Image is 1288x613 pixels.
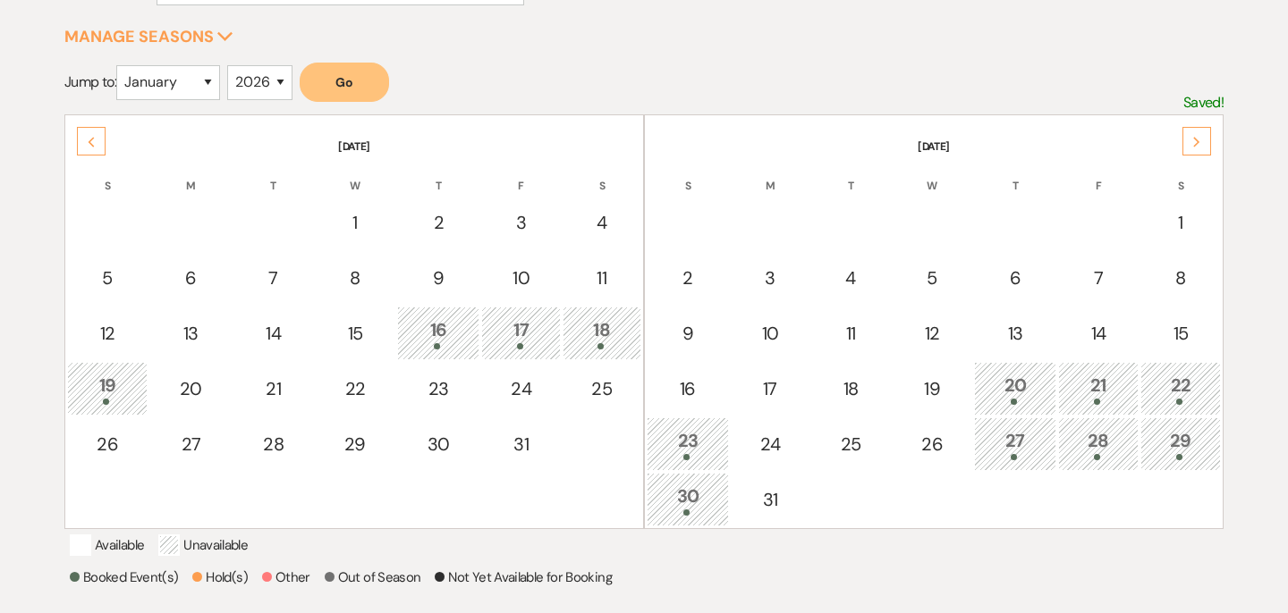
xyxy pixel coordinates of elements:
[234,156,313,194] th: T
[821,265,880,291] div: 4
[821,431,880,458] div: 25
[1150,372,1211,405] div: 22
[984,265,1046,291] div: 6
[1150,209,1211,236] div: 1
[657,427,719,460] div: 23
[407,431,470,458] div: 30
[397,156,479,194] th: T
[572,265,631,291] div: 11
[821,320,880,347] div: 11
[1068,265,1129,291] div: 7
[741,375,800,402] div: 17
[159,431,222,458] div: 27
[1068,372,1129,405] div: 21
[325,375,386,402] div: 22
[741,320,800,347] div: 10
[657,375,719,402] div: 16
[192,567,248,588] p: Hold(s)
[244,320,303,347] div: 14
[70,534,144,556] p: Available
[892,156,972,194] th: W
[647,117,1221,155] th: [DATE]
[244,265,303,291] div: 7
[67,117,641,155] th: [DATE]
[244,431,303,458] div: 28
[563,156,641,194] th: S
[491,209,550,236] div: 3
[159,265,222,291] div: 6
[491,431,550,458] div: 31
[491,265,550,291] div: 10
[64,29,233,45] button: Manage Seasons
[572,209,631,236] div: 4
[407,316,470,349] div: 16
[811,156,890,194] th: T
[300,63,389,102] button: Go
[1058,156,1139,194] th: F
[657,265,719,291] div: 2
[325,567,421,588] p: Out of Season
[77,265,138,291] div: 5
[149,156,232,194] th: M
[70,567,178,588] p: Booked Event(s)
[657,320,719,347] div: 9
[902,320,962,347] div: 12
[325,320,386,347] div: 15
[325,265,386,291] div: 8
[262,567,310,588] p: Other
[741,431,800,458] div: 24
[1068,427,1129,460] div: 28
[974,156,1056,194] th: T
[407,209,470,236] div: 2
[158,534,248,556] p: Unavailable
[902,431,962,458] div: 26
[902,265,962,291] div: 5
[67,156,148,194] th: S
[77,320,138,347] div: 12
[572,375,631,402] div: 25
[647,156,729,194] th: S
[315,156,395,194] th: W
[407,375,470,402] div: 23
[77,372,138,405] div: 19
[1140,156,1221,194] th: S
[1068,320,1129,347] div: 14
[244,375,303,402] div: 21
[657,483,719,516] div: 30
[325,209,386,236] div: 1
[741,486,800,513] div: 31
[902,375,962,402] div: 19
[1150,265,1211,291] div: 8
[821,375,880,402] div: 18
[731,156,809,194] th: M
[1183,91,1224,114] p: Saved!
[1150,427,1211,460] div: 29
[572,316,631,349] div: 18
[325,431,386,458] div: 29
[741,265,800,291] div: 3
[984,320,1046,347] div: 13
[159,320,222,347] div: 13
[491,316,550,349] div: 17
[491,375,550,402] div: 24
[984,372,1046,405] div: 20
[1150,320,1211,347] div: 15
[77,431,138,458] div: 26
[435,567,611,588] p: Not Yet Available for Booking
[481,156,560,194] th: F
[984,427,1046,460] div: 27
[407,265,470,291] div: 9
[159,375,222,402] div: 20
[64,72,116,91] span: Jump to:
